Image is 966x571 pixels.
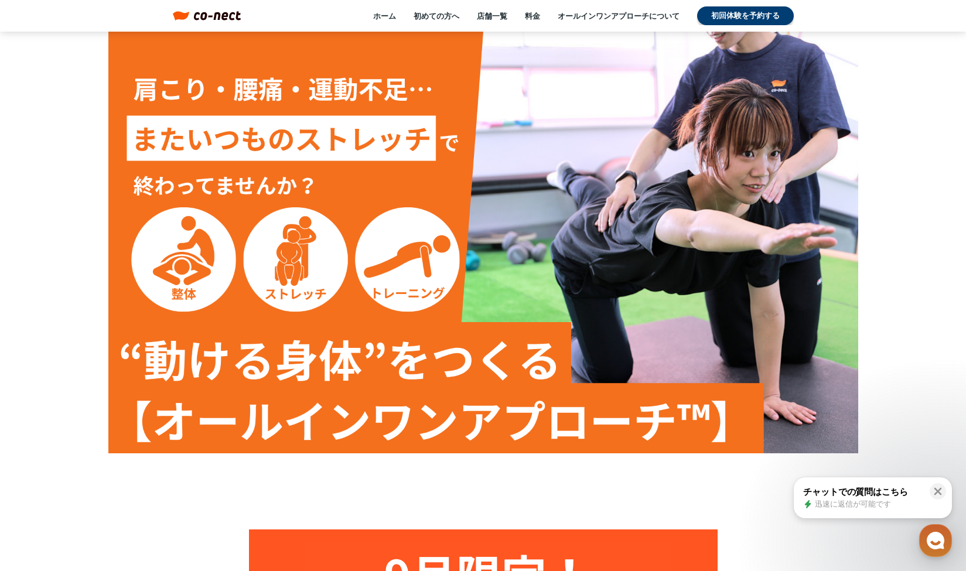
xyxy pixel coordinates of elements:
a: 初回体験を予約する [697,6,794,25]
a: 初めての方へ [414,11,459,21]
a: ホーム [373,11,396,21]
a: 料金 [525,11,540,21]
a: 店舗一覧 [477,11,507,21]
a: オールインワンアプローチについて [558,11,680,21]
